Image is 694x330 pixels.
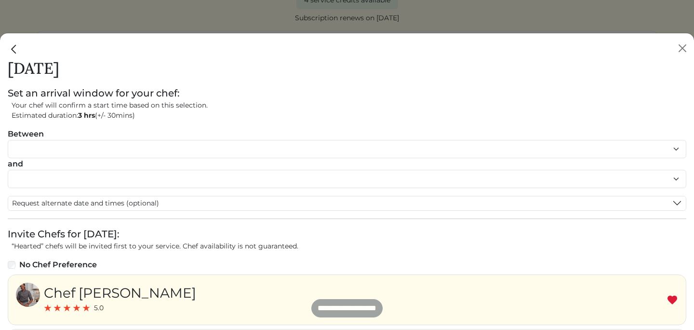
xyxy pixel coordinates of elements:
label: and [8,158,23,170]
div: Your chef will confirm a start time based on this selection. [12,100,686,110]
div: Chef [PERSON_NAME] [44,283,196,303]
img: back_caret-0738dc900bf9763b5e5a40894073b948e17d9601fd527fca9689b06ce300169f.svg [8,43,20,55]
button: Request alternate date and times (optional) [8,196,686,210]
a: Close [8,42,20,54]
div: Estimated duration: (+/- 30mins) [12,110,686,121]
img: Remove Favorite chef [667,294,678,306]
label: No Chef Preference [19,259,97,271]
button: Close [675,41,690,56]
img: 013460298fa10e7ccc05c6f8a45cb70f [16,283,40,307]
label: Between [8,128,44,140]
a: Chef [PERSON_NAME] 5.0 [16,283,196,317]
div: Set an arrival window for your chef: [8,86,686,100]
span: Request alternate date and times (optional) [12,198,159,208]
strong: 3 hrs [78,111,95,120]
h1: [DATE] [8,59,686,78]
p: “Hearted” chefs will be invited first to your service. Chef availability is not guaranteed. [12,241,686,251]
div: Invite Chefs for [DATE]: [8,227,686,241]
